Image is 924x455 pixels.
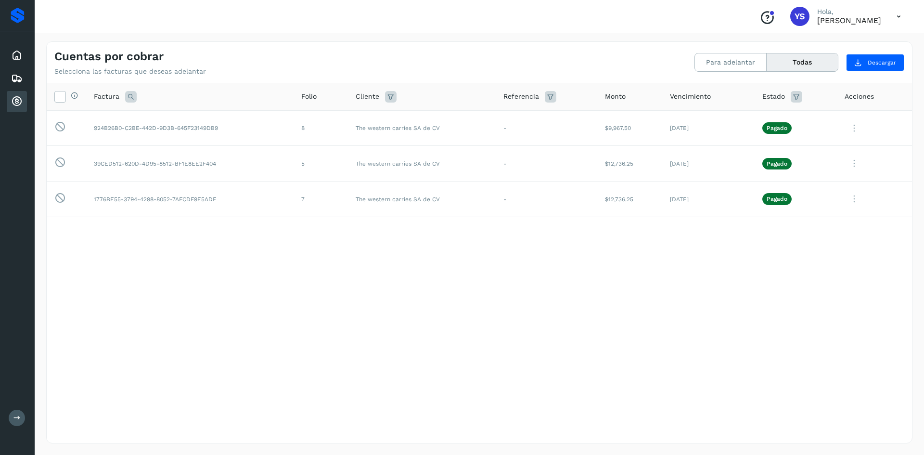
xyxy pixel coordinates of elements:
td: 8 [294,110,348,146]
td: - [496,110,597,146]
span: Acciones [845,91,874,102]
td: [DATE] [662,182,755,217]
td: [DATE] [662,110,755,146]
button: Descargar [846,54,904,71]
p: Hola, [817,8,881,16]
p: YURICXI SARAHI CANIZALES AMPARO [817,16,881,25]
span: Referencia [503,91,539,102]
span: Vencimiento [670,91,711,102]
td: The western carries SA de CV [348,182,496,217]
button: Todas [767,53,838,71]
td: The western carries SA de CV [348,110,496,146]
td: [DATE] [662,146,755,182]
span: Monto [605,91,626,102]
div: Inicio [7,45,27,66]
td: $12,736.25 [597,146,662,182]
div: Embarques [7,68,27,89]
td: $12,736.25 [597,182,662,217]
span: Factura [94,91,119,102]
p: Pagado [767,160,787,167]
h4: Cuentas por cobrar [54,50,164,64]
div: Cuentas por cobrar [7,91,27,112]
span: Estado [762,91,785,102]
td: 39CED512-620D-4D95-8512-BF1E8EE2F404 [86,146,294,182]
span: Descargar [868,58,896,67]
button: Para adelantar [695,53,767,71]
span: Folio [301,91,317,102]
p: Pagado [767,125,787,131]
td: 7 [294,182,348,217]
td: 1776BE55-3794-4298-8052-7AFCDF9E5ADE [86,182,294,217]
td: - [496,146,597,182]
span: Cliente [356,91,379,102]
td: - [496,182,597,217]
td: 5 [294,146,348,182]
p: Pagado [767,195,787,202]
td: The western carries SA de CV [348,146,496,182]
td: 924B26B0-C2BE-442D-9D3B-645F23149DB9 [86,110,294,146]
p: Selecciona las facturas que deseas adelantar [54,67,206,76]
td: $9,967.50 [597,110,662,146]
